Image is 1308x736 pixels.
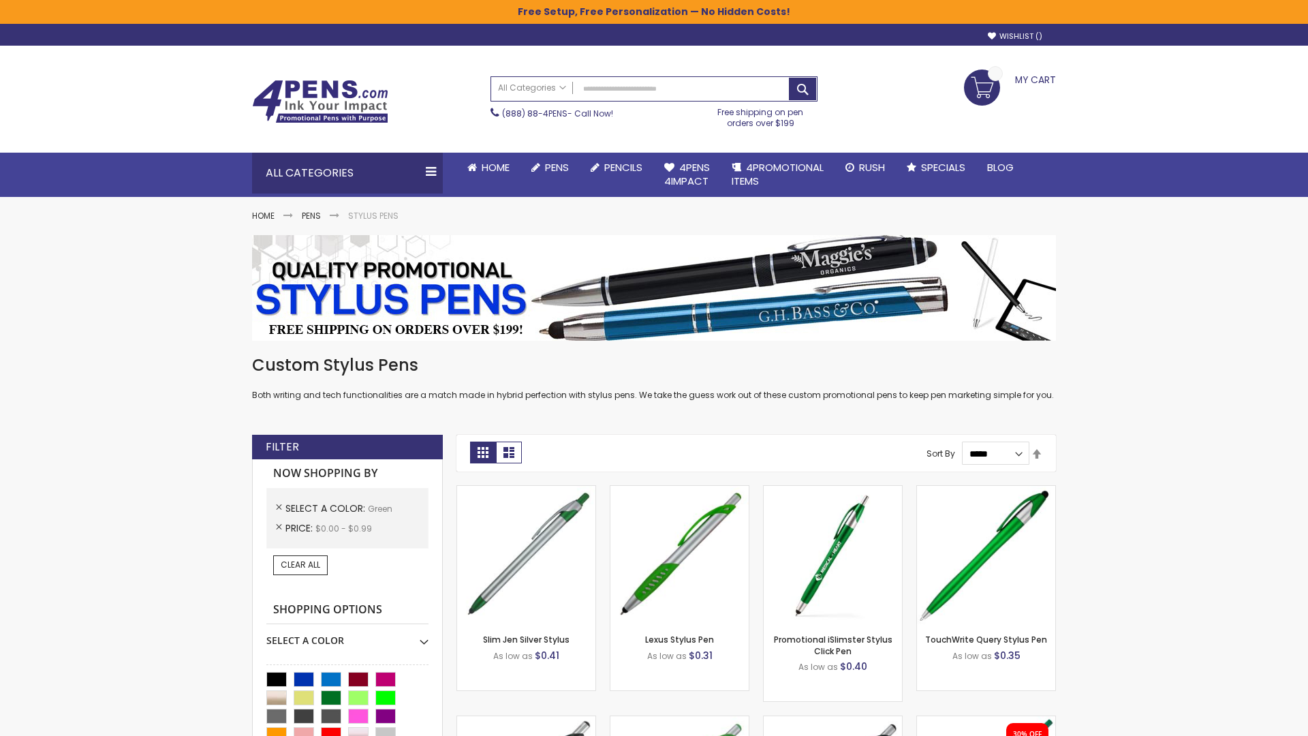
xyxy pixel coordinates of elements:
[774,634,892,656] a: Promotional iSlimster Stylus Click Pen
[491,77,573,99] a: All Categories
[281,559,320,570] span: Clear All
[483,634,570,645] a: Slim Jen Silver Stylus
[798,661,838,673] span: As low as
[704,102,818,129] div: Free shipping on pen orders over $199
[925,634,1047,645] a: TouchWrite Query Stylus Pen
[976,153,1025,183] a: Blog
[917,485,1055,497] a: TouchWrite Query Stylus Pen-Green
[457,716,595,727] a: Boston Stylus Pen-Green
[926,448,955,459] label: Sort By
[482,160,510,174] span: Home
[302,210,321,221] a: Pens
[252,235,1056,341] img: Stylus Pens
[348,210,399,221] strong: Stylus Pens
[764,716,902,727] a: Lexus Metallic Stylus Pen-Green
[285,502,368,515] span: Select A Color
[493,650,533,662] span: As low as
[252,354,1056,376] h1: Custom Stylus Pens
[896,153,976,183] a: Specials
[266,440,299,455] strong: Filter
[994,649,1021,662] span: $0.35
[645,634,714,645] a: Lexus Stylus Pen
[764,486,902,624] img: Promotional iSlimster Stylus Click Pen-Green
[252,210,275,221] a: Home
[252,153,443,194] div: All Categories
[732,160,824,188] span: 4PROMOTIONAL ITEMS
[285,521,315,535] span: Price
[252,80,388,123] img: 4Pens Custom Pens and Promotional Products
[647,650,687,662] span: As low as
[545,160,569,174] span: Pens
[368,503,392,515] span: Green
[987,160,1014,174] span: Blog
[921,160,965,174] span: Specials
[456,153,520,183] a: Home
[535,649,559,662] span: $0.41
[520,153,580,183] a: Pens
[457,485,595,497] a: Slim Jen Silver Stylus-Green
[580,153,653,183] a: Pencils
[470,442,496,463] strong: Grid
[502,108,567,119] a: (888) 88-4PENS
[721,153,835,197] a: 4PROMOTIONALITEMS
[610,485,749,497] a: Lexus Stylus Pen-Green
[952,650,992,662] span: As low as
[664,160,710,188] span: 4Pens 4impact
[252,354,1056,401] div: Both writing and tech functionalities are a match made in hybrid perfection with stylus pens. We ...
[859,160,885,174] span: Rush
[266,596,429,625] strong: Shopping Options
[502,108,613,119] span: - Call Now!
[315,523,372,534] span: $0.00 - $0.99
[835,153,896,183] a: Rush
[610,716,749,727] a: Boston Silver Stylus Pen-Green
[604,160,642,174] span: Pencils
[273,555,328,574] a: Clear All
[764,485,902,497] a: Promotional iSlimster Stylus Click Pen-Green
[610,486,749,624] img: Lexus Stylus Pen-Green
[917,486,1055,624] img: TouchWrite Query Stylus Pen-Green
[917,716,1055,727] a: iSlimster II - Full Color-Green
[988,31,1042,42] a: Wishlist
[457,486,595,624] img: Slim Jen Silver Stylus-Green
[689,649,713,662] span: $0.31
[653,153,721,197] a: 4Pens4impact
[266,459,429,488] strong: Now Shopping by
[840,660,867,673] span: $0.40
[498,82,566,93] span: All Categories
[266,624,429,647] div: Select A Color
